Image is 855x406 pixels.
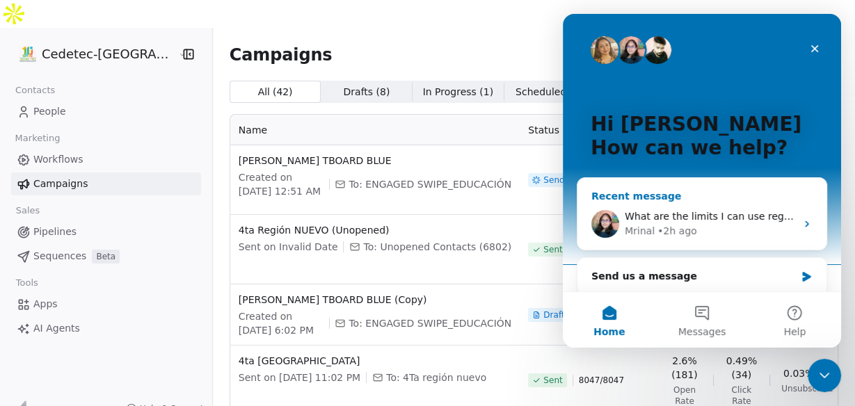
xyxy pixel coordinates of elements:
span: AI Agents [33,321,80,336]
span: In Progress ( 1 ) [423,85,494,99]
a: Campaigns [11,172,201,195]
span: Contacts [9,80,61,101]
button: Messages [93,278,185,334]
span: Created on [DATE] 6:02 PM [239,309,323,337]
span: Created on [DATE] 12:51 AM [239,170,323,198]
span: Sent [543,375,562,386]
span: What are the limits I can use regarding images? Can I use moving images, or does all the text hav... [62,197,729,208]
span: Cedetec-[GEOGRAPHIC_DATA] [42,45,175,63]
span: Beta [92,250,120,263]
span: Scheduled ( 0 ) [516,85,584,99]
a: AI Agents [11,317,201,340]
div: • 2h ago [95,210,134,225]
span: Campaigns [230,44,333,64]
a: People [11,100,201,123]
span: 4ta [GEOGRAPHIC_DATA] [239,354,511,368]
a: Workflows [11,148,201,171]
span: Sequences [33,249,86,263]
span: Messages [115,313,163,323]
span: Sent on Invalid Date [239,240,338,254]
iframe: Intercom live chat [808,359,841,392]
span: Sales [10,200,46,221]
span: Campaigns [33,177,88,191]
span: 2.6% (181) [667,354,701,382]
img: IMAGEN%2010%20A%C3%83%C2%91OS.png [19,46,36,63]
a: Pipelines [11,220,201,243]
span: Tools [10,273,44,293]
span: To: ENGAGED SWIPE_EDUCACIÓN [349,177,511,191]
button: Cedetec-[GEOGRAPHIC_DATA] [17,42,168,66]
span: Sent [543,244,562,255]
button: Help [186,278,278,334]
div: Send us a message [14,243,264,282]
span: Draft [543,309,564,320]
span: [PERSON_NAME] TBOARD BLUE (Copy) [239,293,511,307]
span: Sent on [DATE] 11:02 PM [239,371,360,384]
div: Mrinal [62,210,92,225]
span: To: 4Ta región nuevo [386,371,486,384]
span: People [33,104,66,119]
a: SequencesBeta [11,245,201,268]
th: Name [230,115,520,145]
span: Unsubscribe [781,383,833,394]
div: Close [239,22,264,47]
div: Send us a message [29,255,232,270]
span: 0.03% (2) [783,366,831,380]
th: Status [520,115,659,145]
span: To: Unopened Contacts (6802) [363,240,511,254]
span: To: ENGAGED SWIPE_EDUCACIÓN [349,316,511,330]
a: Apps [11,293,201,316]
span: Apps [33,297,58,311]
span: Pipelines [33,225,77,239]
span: Workflows [33,152,83,167]
span: 4ta Región NUEVO (Unopened) [239,223,511,237]
span: Marketing [9,128,66,149]
iframe: Intercom live chat [563,14,841,348]
span: Help [221,313,243,323]
span: Sending [543,174,577,186]
span: [PERSON_NAME] TBOARD BLUE [239,154,511,168]
span: 0.49% (34) [724,354,758,382]
span: Home [31,313,62,323]
span: Drafts ( 8 ) [343,85,390,99]
span: 8047 / 8047 [579,375,624,386]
